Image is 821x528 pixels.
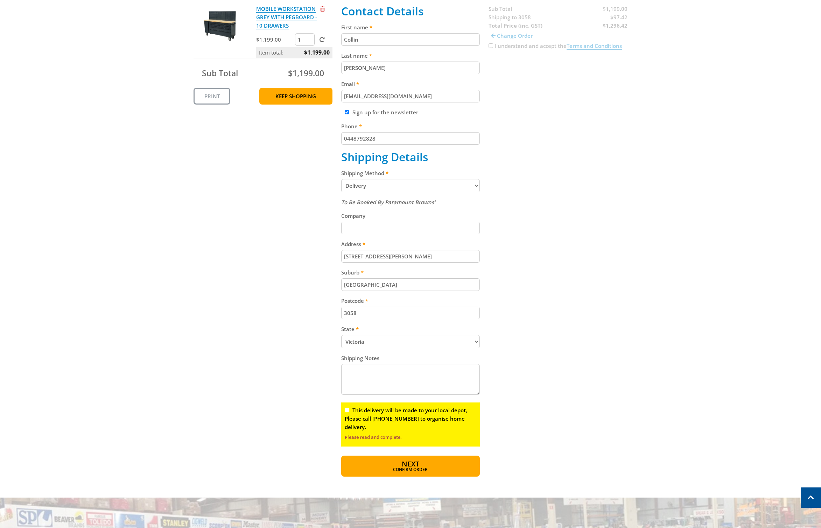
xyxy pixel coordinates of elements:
em: To Be Booked By Paramount Browns' [341,199,435,206]
label: This delivery will be made to your local depot, Please call [PHONE_NUMBER] to organise home deliv... [345,407,467,430]
input: Please enter your address. [341,250,480,263]
label: Sign up for the newsletter [352,109,418,116]
label: Suburb [341,268,480,277]
label: Shipping Method [341,169,480,177]
input: Please enter your suburb. [341,278,480,291]
input: Please enter your email address. [341,90,480,102]
select: Please select a shipping method. [341,179,480,192]
span: Sub Total [202,67,238,79]
input: Please enter your postcode. [341,307,480,319]
select: Please select your state. [341,335,480,348]
label: Shipping Notes [341,354,480,362]
p: $1,199.00 [256,35,294,44]
label: Address [341,240,480,248]
p: Item total: [256,47,332,58]
label: State [341,325,480,333]
img: MOBILE WORKSTATION GREY WITH PEGBOARD - 10 DRAWERS [200,5,242,47]
input: Please enter your last name. [341,62,480,74]
label: Email [341,80,480,88]
label: Postcode [341,297,480,305]
a: MOBILE WORKSTATION GREY WITH PEGBOARD - 10 DRAWERS [256,5,317,29]
label: Last name [341,51,480,60]
input: Please enter your first name. [341,33,480,46]
a: Remove from cart [320,5,325,12]
a: Keep Shopping [259,88,332,105]
h2: Shipping Details [341,150,480,164]
label: Phone [341,122,480,130]
label: First name [341,23,480,31]
button: Next Confirm order [341,456,480,477]
span: $1,199.00 [288,67,324,79]
span: Next [402,459,419,469]
span: $1,199.00 [304,47,330,58]
label: Please read and complete. [345,433,477,441]
input: Please read and complete. [345,408,349,412]
a: Print [194,88,230,105]
label: Company [341,212,480,220]
h2: Contact Details [341,5,480,18]
input: Please enter your telephone number. [341,132,480,145]
span: Confirm order [356,468,465,472]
